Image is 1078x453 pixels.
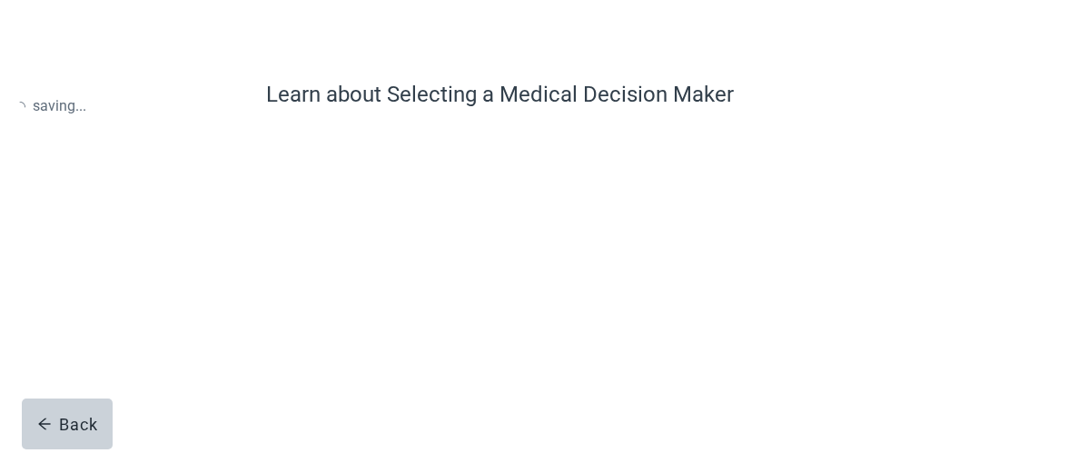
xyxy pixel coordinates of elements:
[266,78,811,111] label: Learn about Selecting a Medical Decision Maker
[266,129,811,415] iframe: Medical Decision Makers
[15,94,86,117] p: saving ...
[37,417,52,431] span: arrow-left
[37,415,98,433] div: Back
[14,100,26,113] span: loading
[22,399,113,449] button: arrow-leftBack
